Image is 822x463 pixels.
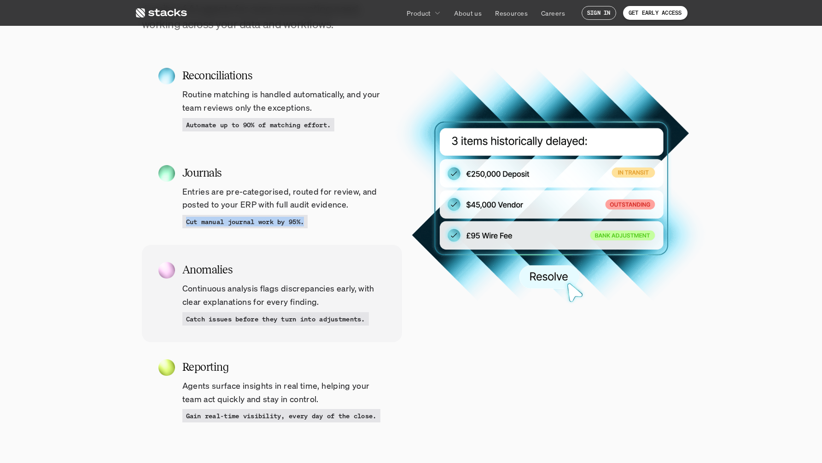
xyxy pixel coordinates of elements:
[407,8,431,18] p: Product
[186,314,365,324] p: Catch issues before they turn into adjustments.
[623,6,688,20] a: GET EARLY ACCESS
[15,24,22,31] img: website_grey.svg
[26,15,45,22] div: v 4.0.25
[182,261,385,278] h5: Anomalies
[182,165,385,181] h5: Journals
[24,24,65,31] div: Domain: [URL]
[102,54,155,60] div: Keywords by Traffic
[449,5,487,21] a: About us
[182,359,385,375] h5: Reporting
[25,53,32,61] img: tab_domain_overview_orange.svg
[182,185,385,212] p: Entries are pre-categorised, routed for review, and posted to your ERP with full audit evidence.
[495,8,528,18] p: Resources
[186,411,377,421] p: Gain real-time visibility, every day of the close.
[454,8,482,18] p: About us
[186,120,331,130] p: Automate up to 90% of matching effort.
[35,54,82,60] div: Domain Overview
[182,379,385,406] p: Agents surface insights in real time, helping your team act quickly and stay in control.
[182,282,385,309] p: Continuous analysis flags discrepancies early, with clear explanations for every finding.
[536,5,571,21] a: Careers
[182,67,385,84] h5: Reconciliations
[629,10,682,16] p: GET EARLY ACCESS
[92,53,99,61] img: tab_keywords_by_traffic_grey.svg
[541,8,565,18] p: Careers
[15,15,22,22] img: logo_orange.svg
[182,88,385,114] p: Routine matching is handled automatically, and your team reviews only the exceptions.
[587,10,611,16] p: SIGN IN
[582,6,616,20] a: SIGN IN
[490,5,533,21] a: Resources
[186,217,304,226] p: Cut manual journal work by 95%.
